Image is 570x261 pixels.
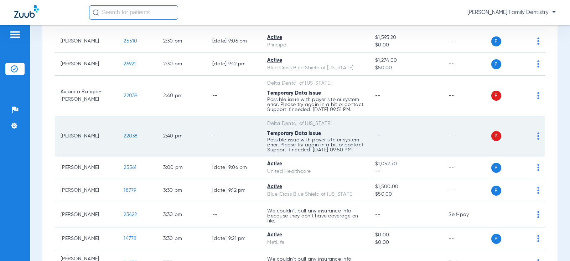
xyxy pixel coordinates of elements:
[267,120,364,127] div: Delta Dental of [US_STATE]
[124,61,136,66] span: 26921
[93,9,99,16] img: Search Icon
[467,9,556,16] span: [PERSON_NAME] Family Dentistry
[267,137,364,152] p: Possible issue with payer site or system error. Please try again in a bit or contact Support if n...
[491,59,501,69] span: P
[157,53,207,76] td: 2:30 PM
[267,57,364,64] div: Active
[375,239,437,246] span: $0.00
[9,30,21,39] img: hamburger-icon
[124,93,137,98] span: 22039
[491,186,501,196] span: P
[443,202,491,227] td: Self-pay
[537,37,539,45] img: group-dot-blue.svg
[124,236,136,241] span: 14778
[537,92,539,99] img: group-dot-blue.svg
[14,5,39,18] img: Zuub Logo
[207,179,261,202] td: [DATE] 9:12 PM
[207,53,261,76] td: [DATE] 9:12 PM
[537,235,539,242] img: group-dot-blue.svg
[157,156,207,179] td: 3:00 PM
[443,156,491,179] td: --
[375,41,437,49] span: $0.00
[89,5,178,20] input: Search for patients
[375,57,437,64] span: $1,274.00
[375,168,437,175] span: --
[207,30,261,53] td: [DATE] 9:06 PM
[207,227,261,250] td: [DATE] 9:21 PM
[267,231,364,239] div: Active
[491,131,501,141] span: P
[537,164,539,171] img: group-dot-blue.svg
[157,179,207,202] td: 3:30 PM
[157,227,207,250] td: 3:30 PM
[207,116,261,156] td: --
[267,91,321,96] span: Temporary Data Issue
[207,202,261,227] td: --
[55,53,118,76] td: [PERSON_NAME]
[267,168,364,175] div: United Healthcare
[267,183,364,191] div: Active
[491,234,501,244] span: P
[443,53,491,76] td: --
[55,30,118,53] td: [PERSON_NAME]
[267,209,364,224] p: We couldn’t pull any insurance info because they don’t have coverage on file.
[537,187,539,194] img: group-dot-blue.svg
[375,191,437,198] span: $50.00
[267,160,364,168] div: Active
[157,116,207,156] td: 2:40 PM
[267,64,364,72] div: Blue Cross Blue Shield of [US_STATE]
[124,165,136,170] span: 25561
[375,134,380,139] span: --
[267,34,364,41] div: Active
[124,39,137,44] span: 25510
[207,156,261,179] td: [DATE] 9:06 PM
[375,212,380,217] span: --
[55,227,118,250] td: [PERSON_NAME]
[443,179,491,202] td: --
[267,239,364,246] div: MetLife
[443,116,491,156] td: --
[157,76,207,116] td: 2:40 PM
[157,202,207,227] td: 3:30 PM
[267,80,364,87] div: Delta Dental of [US_STATE]
[375,160,437,168] span: $1,052.70
[124,212,137,217] span: 23422
[537,211,539,218] img: group-dot-blue.svg
[157,30,207,53] td: 2:30 PM
[124,134,138,139] span: 22038
[267,97,364,112] p: Possible issue with payer site or system error. Please try again in a bit or contact Support if n...
[491,91,501,101] span: P
[375,231,437,239] span: $0.00
[267,191,364,198] div: Blue Cross Blue Shield of [US_STATE]
[375,34,437,41] span: $1,593.20
[375,93,380,98] span: --
[55,156,118,179] td: [PERSON_NAME]
[55,202,118,227] td: [PERSON_NAME]
[375,64,437,72] span: $50.00
[267,131,321,136] span: Temporary Data Issue
[537,132,539,140] img: group-dot-blue.svg
[443,227,491,250] td: --
[267,41,364,49] div: Principal
[443,30,491,53] td: --
[443,76,491,116] td: --
[537,60,539,67] img: group-dot-blue.svg
[375,183,437,191] span: $1,500.00
[491,36,501,46] span: P
[207,76,261,116] td: --
[55,179,118,202] td: [PERSON_NAME]
[55,116,118,156] td: [PERSON_NAME]
[124,188,136,193] span: 18779
[491,163,501,173] span: P
[55,76,118,116] td: Avianna Ranger-[PERSON_NAME]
